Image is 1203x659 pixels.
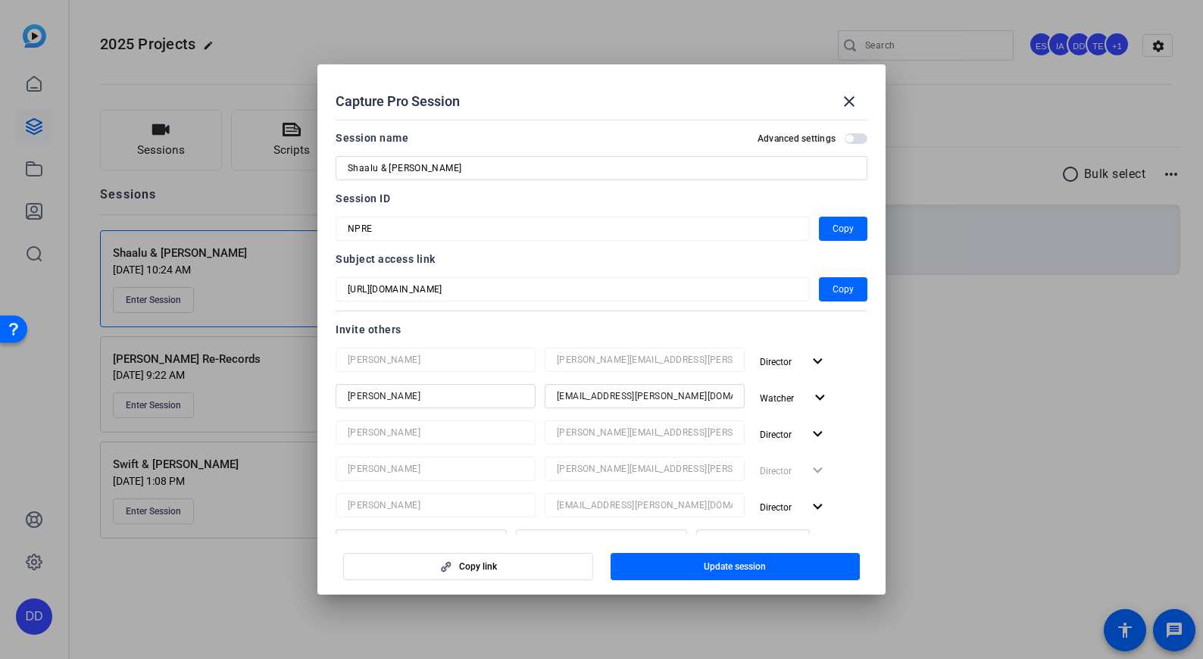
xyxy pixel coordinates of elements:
mat-icon: expand_more [808,498,827,517]
button: Copy [819,217,867,241]
span: Director [760,357,792,367]
input: Email... [528,533,675,551]
input: Name... [348,496,523,514]
h2: Advanced settings [758,133,836,145]
input: Name... [348,423,523,442]
input: Email... [557,460,733,478]
span: Update session [704,561,766,573]
input: Session OTP [348,220,798,238]
input: Email... [557,423,733,442]
span: Director [760,502,792,513]
input: Name... [348,351,523,369]
div: Session name [336,129,408,147]
button: Update session [611,553,861,580]
button: Director [754,420,833,448]
div: Invite others [336,320,867,339]
input: Email... [557,496,733,514]
button: Director [754,493,833,520]
button: Copy link [343,553,593,580]
div: Session ID [336,189,867,208]
button: Director [754,348,833,375]
mat-icon: expand_more [808,352,827,371]
mat-icon: close [840,92,858,111]
span: Copy [833,220,854,238]
input: Session OTP [348,280,798,298]
div: Capture Pro Session [336,83,867,120]
mat-icon: expand_more [808,425,827,444]
input: Name... [348,460,523,478]
span: Watcher [760,393,794,404]
span: Copy link [459,561,497,573]
mat-icon: expand_more [811,389,830,408]
input: Email... [557,387,733,405]
span: Director [760,429,792,440]
input: Enter Session Name [348,159,855,177]
div: Subject access link [336,250,867,268]
input: Name... [348,533,495,551]
input: Email... [557,351,733,369]
button: Copy [819,277,867,301]
input: Name... [348,387,523,405]
span: Copy [833,280,854,298]
button: Watcher [754,384,836,411]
